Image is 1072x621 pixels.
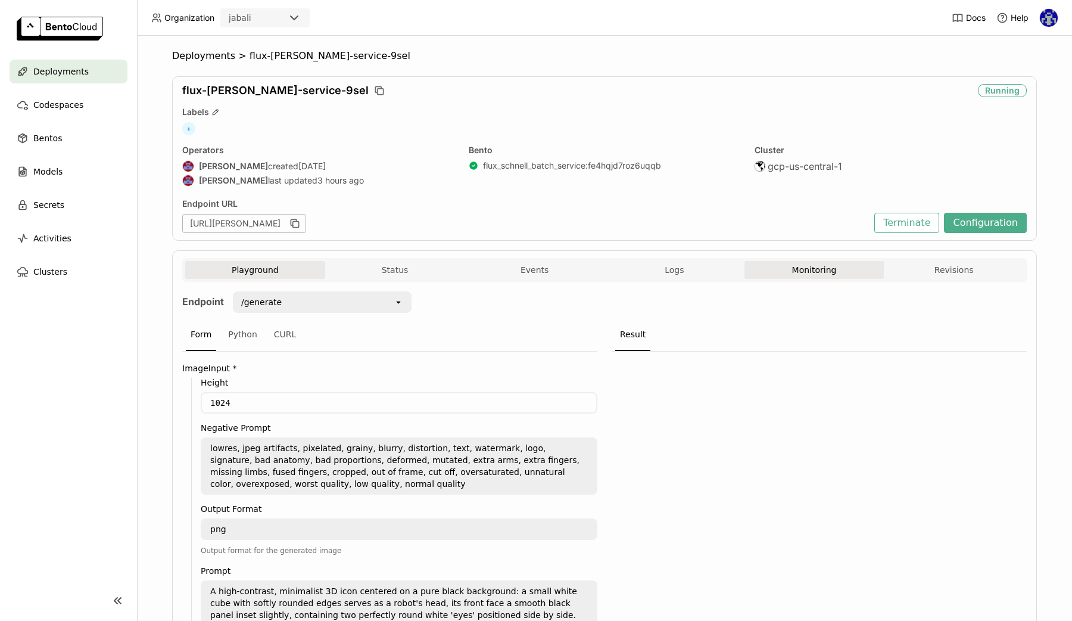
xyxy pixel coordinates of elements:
[755,145,1027,156] div: Cluster
[182,364,597,373] label: ImageInput *
[164,13,214,23] span: Organization
[250,50,410,62] span: flux-[PERSON_NAME]-service-9sel
[182,145,454,156] div: Operators
[10,93,127,117] a: Codespaces
[172,50,235,62] span: Deployments
[10,160,127,184] a: Models
[394,297,403,307] svg: open
[241,296,282,308] div: /generate
[202,439,596,493] textarea: lowres, jpeg artifacts, pixelated, grainy, blurry, distortion, text, watermark, logo, signature, ...
[235,50,250,62] span: >
[183,161,194,172] img: Jhonatan Oliveira
[201,566,597,576] label: Prompt
[17,17,103,41] img: logo
[283,296,284,308] input: Selected /generate.
[201,504,597,514] label: Output Format
[1011,13,1029,23] span: Help
[201,378,597,387] label: Height
[182,296,224,308] strong: Endpoint
[182,160,454,172] div: created
[199,175,268,186] strong: [PERSON_NAME]
[182,175,454,187] div: last updated
[884,261,1024,279] button: Revisions
[33,98,83,112] span: Codespaces
[229,12,251,24] div: jabali
[469,145,741,156] div: Bento
[33,164,63,179] span: Models
[1040,9,1058,27] img: Fernando Silveira
[33,231,71,246] span: Activities
[182,107,1027,117] div: Labels
[33,265,67,279] span: Clusters
[744,261,884,279] button: Monitoring
[10,193,127,217] a: Secrets
[182,214,306,233] div: [URL][PERSON_NAME]
[665,265,684,275] span: Logs
[185,261,325,279] button: Playground
[199,161,268,172] strong: [PERSON_NAME]
[182,198,868,209] div: Endpoint URL
[325,261,465,279] button: Status
[183,175,194,186] img: Jhonatan Oliveira
[10,126,127,150] a: Bentos
[201,545,597,557] div: Output format for the generated image
[182,84,369,97] span: flux-[PERSON_NAME]-service-9sel
[966,13,986,23] span: Docs
[223,319,262,351] div: Python
[615,319,650,351] div: Result
[465,261,604,279] button: Events
[944,213,1027,233] button: Configuration
[10,260,127,284] a: Clusters
[201,423,597,433] label: Negative Prompt
[33,131,62,145] span: Bentos
[978,84,1027,97] div: Running
[182,122,195,135] span: +
[172,50,1037,62] nav: Breadcrumbs navigation
[33,198,64,212] span: Secrets
[186,319,216,351] div: Form
[874,213,939,233] button: Terminate
[298,161,326,172] span: [DATE]
[996,12,1029,24] div: Help
[768,160,842,172] span: gcp-us-central-1
[10,60,127,83] a: Deployments
[317,175,364,186] span: 3 hours ago
[202,520,596,539] textarea: png
[483,160,661,171] a: flux_schnell_batch_service:fe4hqjd7roz6uqqb
[269,319,301,351] div: CURL
[10,226,127,250] a: Activities
[952,12,986,24] a: Docs
[33,64,89,79] span: Deployments
[253,13,254,24] input: Selected jabali.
